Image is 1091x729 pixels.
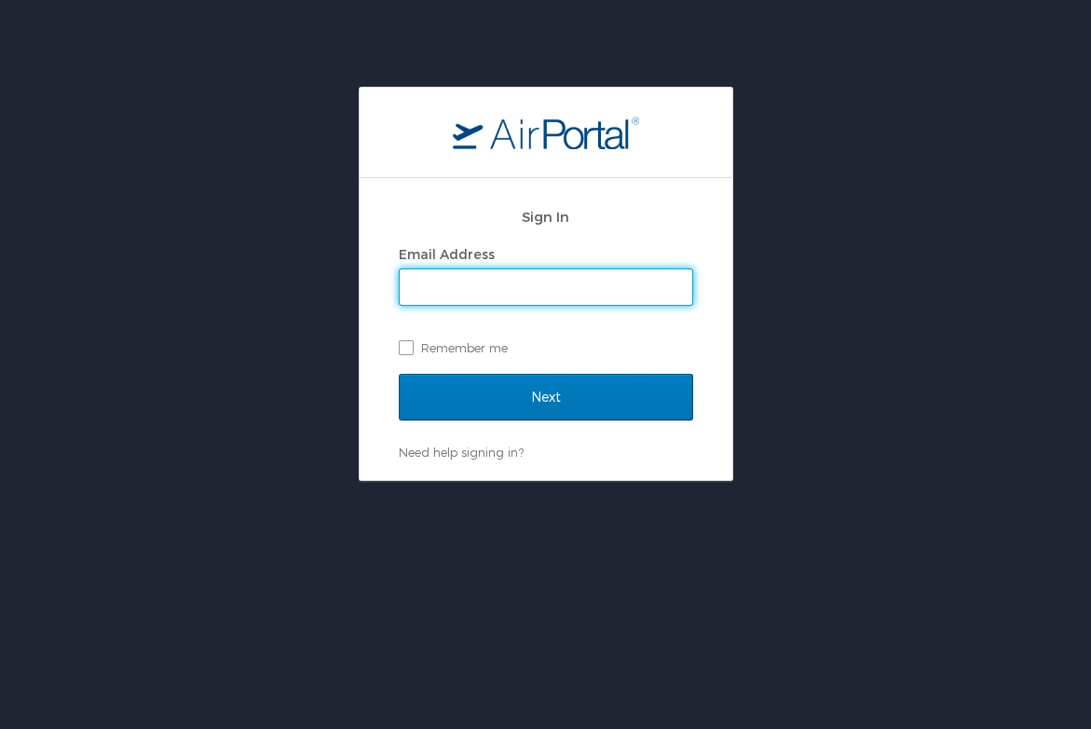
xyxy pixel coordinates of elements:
[453,116,639,149] img: logo
[399,246,495,262] label: Email Address
[399,206,693,227] h2: Sign In
[399,334,693,362] label: Remember me
[399,445,524,460] a: Need help signing in?
[399,374,693,420] input: Next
